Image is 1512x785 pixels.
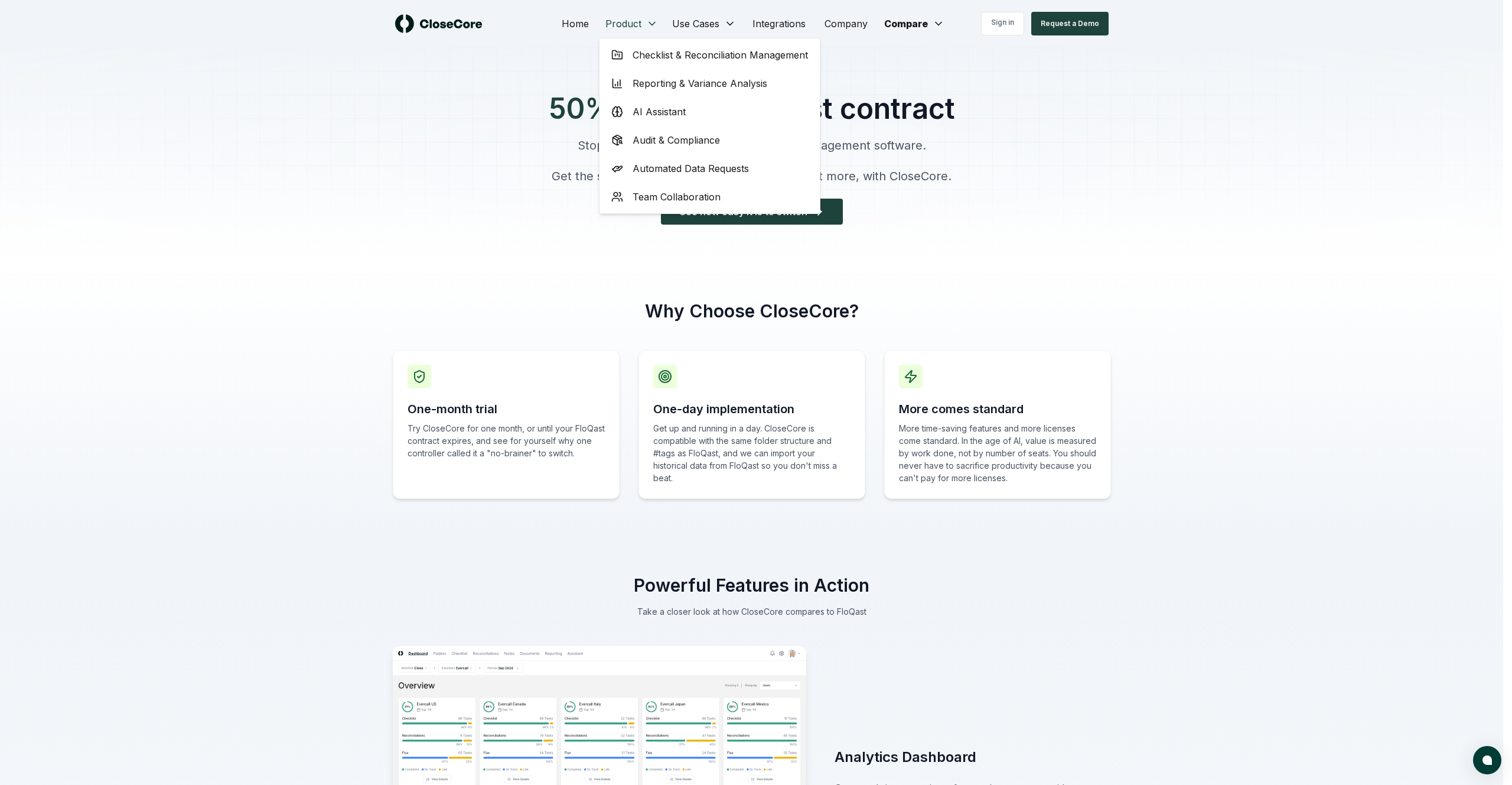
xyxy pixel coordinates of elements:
span: Checklist & Reconciliation Management [633,48,808,62]
a: AI Assistant [602,98,817,126]
span: Reporting & Variance Analysis [633,76,767,90]
a: Automated Data Requests [602,154,817,183]
a: Team Collaboration [602,183,817,211]
span: Team Collaboration [633,190,721,204]
span: Audit & Compliance [633,133,720,147]
a: Audit & Compliance [602,126,817,154]
a: Checklist & Reconciliation Management [602,41,817,69]
a: Reporting & Variance Analysis [602,69,817,98]
span: AI Assistant [633,105,686,119]
span: Automated Data Requests [633,161,749,176]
